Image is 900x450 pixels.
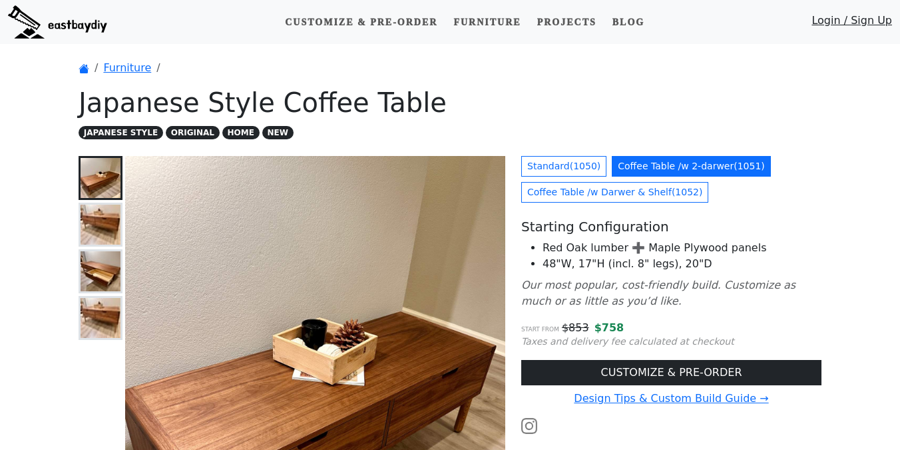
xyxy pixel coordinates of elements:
a: CUSTOMIZE & PRE-ORDER [521,360,821,385]
i: Our most popular, cost-friendly build. Customize as much or as little as you’d like. [521,279,795,307]
a: Furniture [448,10,526,35]
nav: breadcrumb [79,60,821,76]
img: Japanese Style Coffee Table /w 2-drawer - Beautiful Drawer Faces [81,298,120,338]
a: Login / Sign Up [811,13,892,35]
a: Blog [607,10,650,35]
a: Watch the build video or pictures on Instagram [521,419,537,431]
a: Coffee Table /w Darwer & Shelf(1052) [521,182,708,203]
small: Start from [521,326,559,333]
img: Japanese Style Coffee Table /w 2-drawer - Landscape [81,205,120,245]
li: 48"W, 17"H (incl. 8" legs), 20"D [543,256,821,272]
span: $ 758 [594,321,624,334]
a: Projects [532,10,602,35]
img: Japanese Style Coffee Table /w 2-drawer - Front [81,158,120,198]
a: Furniture [103,61,151,74]
h1: Japanese Style Coffee Table [79,87,821,119]
span: NEW [262,126,294,139]
span: ORIGINAL [166,126,220,139]
span: HOME [222,126,260,139]
img: Japanese Style Coffee Table /w 2-drawer - Drawer Open [81,251,120,291]
span: JAPANESE STYLE [79,126,163,139]
li: Red Oak lumber ➕ Maple Plywood panels [543,240,821,256]
a: Design Tips & Custom Build Guide → [574,392,768,405]
a: Coffee Table /w 2-darwer(1051) [612,156,771,177]
img: eastbaydiy [8,5,107,39]
a: Standard(1050) [521,156,606,177]
a: Customize & Pre-order [280,10,443,35]
h5: Starting Configuration [521,219,821,235]
small: Taxes and delivery fee calculated at checkout [521,336,734,347]
s: $ 853 [562,321,589,334]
